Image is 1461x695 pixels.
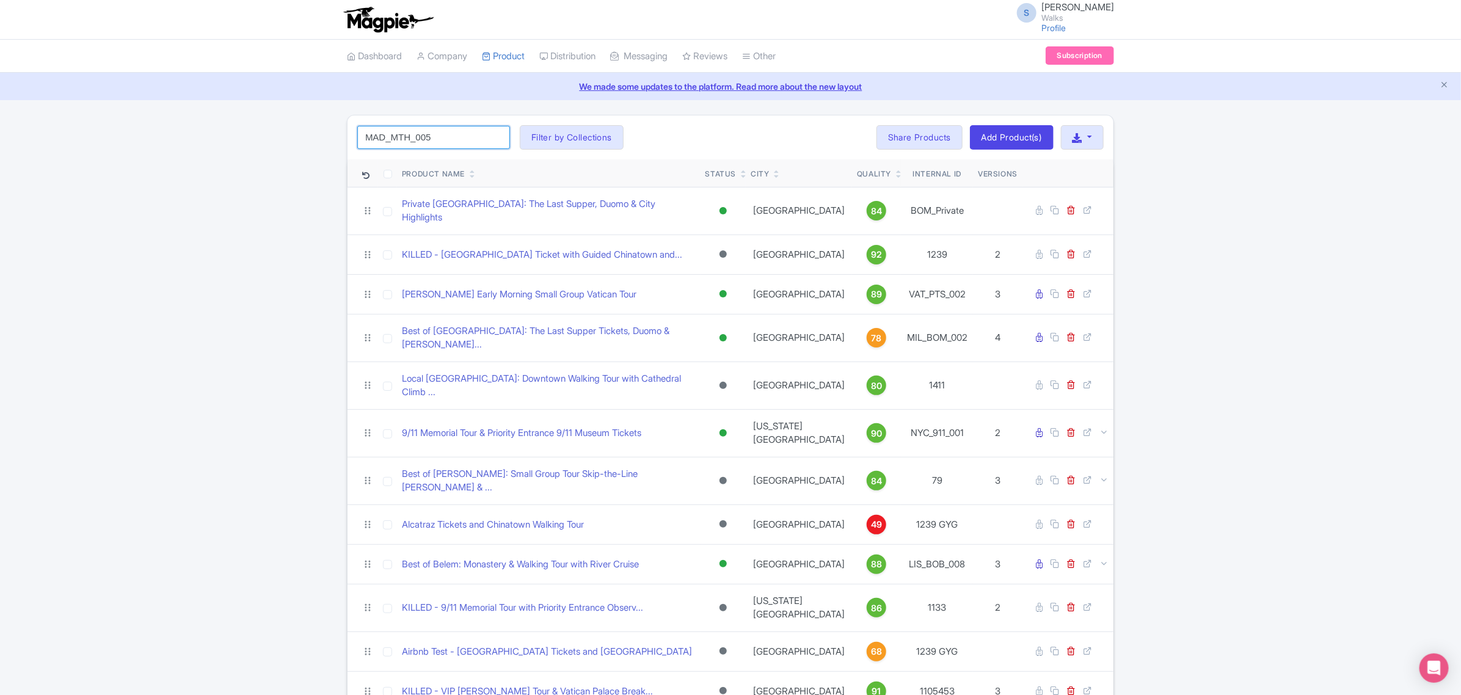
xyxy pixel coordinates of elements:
[746,457,852,504] td: [GEOGRAPHIC_DATA]
[717,599,729,617] div: Archived
[417,40,467,73] a: Company
[901,314,973,362] td: MIL_BOM_002
[746,274,852,314] td: [GEOGRAPHIC_DATA]
[402,645,692,659] a: Airbnb Test - [GEOGRAPHIC_DATA] Tickets and [GEOGRAPHIC_DATA]
[1440,79,1449,93] button: Close announcement
[857,423,896,443] a: 90
[871,248,882,261] span: 92
[717,424,729,442] div: Active
[746,235,852,274] td: [GEOGRAPHIC_DATA]
[746,544,852,584] td: [GEOGRAPHIC_DATA]
[901,187,973,235] td: BOM_Private
[995,602,1000,613] span: 2
[901,631,973,671] td: 1239 GYG
[901,235,973,274] td: 1239
[402,169,465,180] div: Product Name
[995,288,1000,300] span: 3
[402,372,696,399] a: Local [GEOGRAPHIC_DATA]: Downtown Walking Tour with Cathedral Climb ...
[705,169,737,180] div: Status
[717,515,729,533] div: Archived
[539,40,596,73] a: Distribution
[717,329,729,347] div: Active
[1041,1,1114,13] span: [PERSON_NAME]
[402,558,639,572] a: Best of Belem: Monastery & Walking Tour with River Cruise
[717,246,729,263] div: Archived
[871,475,882,488] span: 84
[402,197,696,225] a: Private [GEOGRAPHIC_DATA]: The Last Supper, Duomo & City Highlights
[1010,2,1114,22] a: S [PERSON_NAME] Walks
[402,601,643,615] a: KILLED - 9/11 Memorial Tour with Priority Entrance Observ...
[901,504,973,544] td: 1239 GYG
[717,202,729,220] div: Active
[857,328,896,347] a: 78
[871,602,882,615] span: 86
[901,362,973,409] td: 1411
[871,645,882,658] span: 68
[402,467,696,495] a: Best of [PERSON_NAME]: Small Group Tour Skip-the-Line [PERSON_NAME] & ...
[1046,46,1114,65] a: Subscription
[871,427,882,440] span: 90
[995,427,1000,438] span: 2
[482,40,525,73] a: Product
[901,274,973,314] td: VAT_PTS_002
[357,126,510,149] input: Search product name, city, or interal id
[857,642,896,661] a: 68
[995,249,1000,260] span: 2
[857,376,896,395] a: 80
[746,187,852,235] td: [GEOGRAPHIC_DATA]
[717,377,729,395] div: Archived
[871,518,882,531] span: 49
[610,40,668,73] a: Messaging
[717,642,729,660] div: Archived
[995,475,1000,486] span: 3
[402,518,584,532] a: Alcatraz Tickets and Chinatown Walking Tour
[402,248,682,262] a: KILLED - [GEOGRAPHIC_DATA] Ticket with Guided Chinatown and...
[717,285,729,303] div: Active
[995,332,1000,343] span: 4
[973,159,1022,187] th: Versions
[857,471,896,490] a: 84
[717,472,729,490] div: Archived
[746,631,852,671] td: [GEOGRAPHIC_DATA]
[901,544,973,584] td: LIS_BOB_008
[995,558,1000,570] span: 3
[1419,653,1449,683] div: Open Intercom Messenger
[901,409,973,457] td: NYC_911_001
[871,205,882,218] span: 84
[746,584,852,631] td: [US_STATE][GEOGRAPHIC_DATA]
[876,125,963,150] a: Share Products
[746,314,852,362] td: [GEOGRAPHIC_DATA]
[520,125,624,150] button: Filter by Collections
[901,457,973,504] td: 79
[751,169,769,180] div: City
[7,80,1454,93] a: We made some updates to the platform. Read more about the new layout
[746,409,852,457] td: [US_STATE][GEOGRAPHIC_DATA]
[857,555,896,574] a: 88
[871,288,882,301] span: 89
[857,598,896,617] a: 86
[857,201,896,220] a: 84
[872,332,882,345] span: 78
[857,245,896,264] a: 92
[1017,3,1037,23] span: S
[347,40,402,73] a: Dashboard
[901,584,973,631] td: 1133
[402,426,641,440] a: 9/11 Memorial Tour & Priority Entrance 9/11 Museum Tickets
[1041,23,1066,33] a: Profile
[402,324,696,352] a: Best of [GEOGRAPHIC_DATA]: The Last Supper Tickets, Duomo & [PERSON_NAME]...
[857,285,896,304] a: 89
[857,169,891,180] div: Quality
[1041,14,1114,22] small: Walks
[717,555,729,573] div: Active
[402,288,636,302] a: [PERSON_NAME] Early Morning Small Group Vatican Tour
[682,40,727,73] a: Reviews
[901,159,973,187] th: Internal ID
[746,362,852,409] td: [GEOGRAPHIC_DATA]
[746,504,852,544] td: [GEOGRAPHIC_DATA]
[970,125,1054,150] a: Add Product(s)
[857,515,896,534] a: 49
[871,379,882,393] span: 80
[341,6,435,33] img: logo-ab69f6fb50320c5b225c76a69d11143b.png
[871,558,882,571] span: 88
[742,40,776,73] a: Other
